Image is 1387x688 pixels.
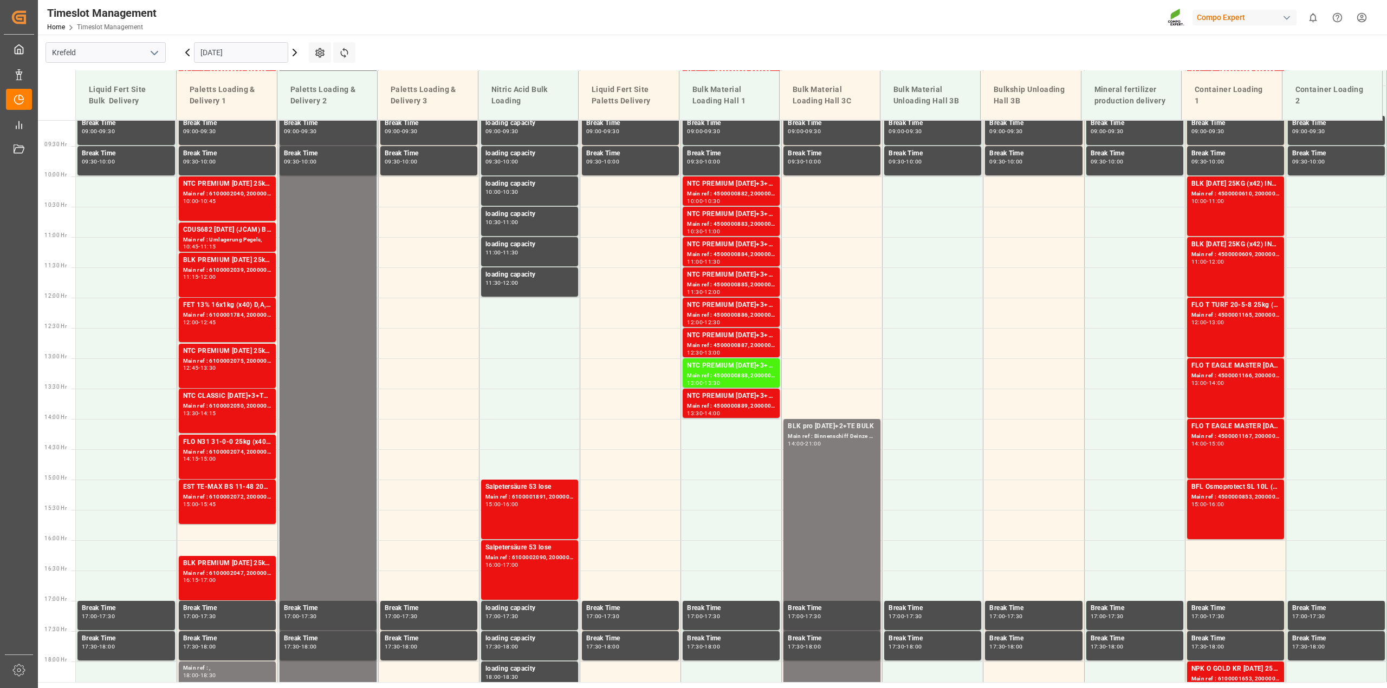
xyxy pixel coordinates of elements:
div: Main ref : 6100002074, 2000001301 [183,448,271,457]
span: 10:30 Hr [44,202,67,208]
div: 09:00 [1091,129,1106,134]
div: Break Time [889,148,977,159]
div: - [198,411,200,416]
div: Main ref : 4500000887, 2000000854 [687,341,775,350]
button: open menu [146,44,162,61]
div: 09:30 [704,129,720,134]
div: 09:00 [485,129,501,134]
div: - [803,159,805,164]
div: 13:30 [183,411,199,416]
div: Break Time [284,603,372,614]
div: Break Time [284,148,372,159]
div: Container Loading 2 [1291,80,1374,111]
div: - [198,129,200,134]
div: Break Time [385,148,473,159]
div: NTC PREMIUM [DATE]+3+TE BULK [687,361,775,371]
div: - [501,280,503,285]
div: Break Time [687,148,775,159]
div: 14:00 [1191,441,1207,446]
div: Salpetersäure 53 lose [485,542,574,553]
div: - [299,159,301,164]
div: 10:00 [604,159,619,164]
div: 10:00 [704,159,720,164]
div: Salpetersäure 53 lose [485,482,574,493]
div: Break Time [889,118,977,129]
div: 09:00 [183,129,199,134]
div: 09:30 [301,129,317,134]
div: 09:30 [99,129,115,134]
div: Break Time [82,148,171,159]
div: - [400,159,402,164]
div: 11:00 [485,250,501,255]
div: CDUS682 [DATE] (JCAM) BigBag 900KG [183,225,271,235]
div: 11:30 [687,290,703,294]
div: 10:30 [503,189,518,194]
div: - [1308,129,1310,134]
div: - [703,290,704,294]
div: 14:15 [200,411,216,416]
div: NTC PREMIUM [DATE]+3+TE BULK [687,300,775,311]
div: BFL Osmoprotect SL 10L (x60) CL MTO [1191,482,1280,493]
div: FLO T EAGLE MASTER [DATE] 25kg (x42) WW [1191,421,1280,432]
div: - [1207,502,1208,507]
div: - [501,502,503,507]
div: Break Time [989,603,1078,614]
div: Break Time [788,148,876,159]
div: 16:00 [1209,502,1224,507]
div: BLK PREMIUM [DATE] 25kg(x40)D,EN,PL,FNLNTC PREMIUM [DATE] 25kg (x40) D,EN,PL [183,558,271,569]
div: 09:30 [1091,159,1106,164]
div: NTC PREMIUM [DATE]+3+TE BULK [687,330,775,341]
div: - [198,199,200,204]
div: 12:00 [1191,320,1207,325]
div: 09:30 [284,159,300,164]
div: Main ref : 6100002090, 2000001595 [485,553,574,562]
div: loading capacity [485,239,574,250]
div: Break Time [586,603,675,614]
div: 13:00 [687,381,703,385]
div: 09:00 [989,129,1005,134]
div: 09:30 [788,159,803,164]
div: - [1106,159,1107,164]
div: - [98,159,99,164]
div: - [1207,381,1208,385]
div: 10:30 [687,229,703,234]
div: - [703,259,704,264]
div: - [501,189,503,194]
div: NTC PREMIUM [DATE] 25kg (x40) D,EN,PLFLO Sport 20-5-8 25kg (x40) INTKGA 0-0-28 25kg (x40) INT;NTC... [183,179,271,189]
div: 12:00 [1209,259,1224,264]
div: - [703,199,704,204]
div: 17:00 [200,578,216,582]
div: 09:00 [284,129,300,134]
div: 09:30 [385,159,400,164]
div: 09:30 [1108,129,1124,134]
div: 15:00 [1209,441,1224,446]
div: 09:30 [687,159,703,164]
div: - [703,411,704,416]
div: 14:15 [183,456,199,461]
div: 16:00 [503,502,518,507]
div: Main ref : 6100002075, 2000000225 [183,357,271,366]
div: 09:30 [906,129,922,134]
div: - [1207,320,1208,325]
div: Break Time [1292,118,1380,129]
div: 09:30 [989,159,1005,164]
div: Main ref : 6100001891, 2000001510 [485,493,574,502]
div: 10:45 [200,199,216,204]
div: 10:00 [1108,159,1124,164]
div: - [1005,129,1007,134]
div: Break Time [1292,148,1380,159]
div: Main ref : 4500000889, 2000000854 [687,402,775,411]
div: 10:00 [1191,199,1207,204]
div: 12:00 [200,274,216,279]
div: Main ref : 6100002039, 2000001289 [183,266,271,275]
span: 12:30 Hr [44,323,67,329]
div: FLO T EAGLE MASTER [DATE] 25kg (x42) WW [1191,361,1280,371]
div: 10:00 [183,199,199,204]
div: Main ref : 4500000885, 2000000854 [687,280,775,290]
div: 09:00 [788,129,803,134]
div: Main ref : 4500001166, 2000000989 [1191,371,1280,381]
div: 15:00 [200,456,216,461]
div: Break Time [183,118,271,129]
span: 14:00 Hr [44,414,67,420]
div: Main ref : 6100001784, 2000001465 [183,311,271,320]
